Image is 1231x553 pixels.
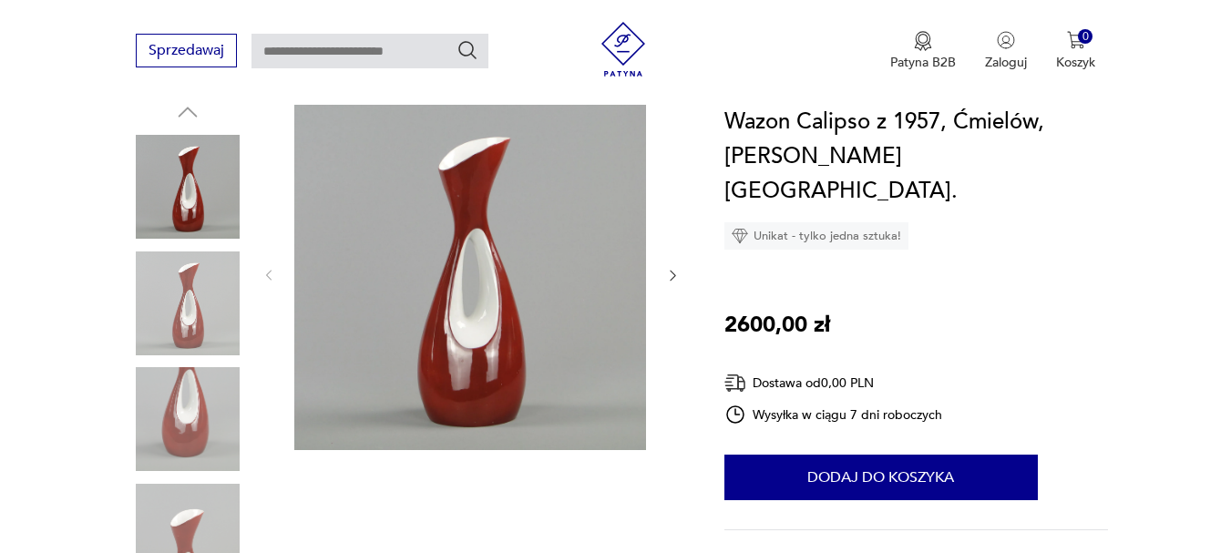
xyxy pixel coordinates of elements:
[724,455,1038,500] button: Dodaj do koszyka
[456,39,478,61] button: Szukaj
[997,31,1015,49] img: Ikonka użytkownika
[136,251,240,355] img: Zdjęcie produktu Wazon Calipso z 1957, Ćmielów, Z. Śliwowska-Wawrzyniak.
[724,372,943,394] div: Dostawa od 0,00 PLN
[136,135,240,239] img: Zdjęcie produktu Wazon Calipso z 1957, Ćmielów, Z. Śliwowska-Wawrzyniak.
[1078,29,1093,45] div: 0
[724,222,908,250] div: Unikat - tylko jedna sztuka!
[724,308,830,343] p: 2600,00 zł
[724,372,746,394] img: Ikona dostawy
[724,404,943,425] div: Wysyłka w ciągu 7 dni roboczych
[985,54,1027,71] p: Zaloguj
[890,31,956,71] a: Ikona medaluPatyna B2B
[136,34,237,67] button: Sprzedawaj
[596,22,651,77] img: Patyna - sklep z meblami i dekoracjami vintage
[1056,54,1095,71] p: Koszyk
[724,105,1109,209] h1: Wazon Calipso z 1957, Ćmielów, [PERSON_NAME][GEOGRAPHIC_DATA].
[136,367,240,471] img: Zdjęcie produktu Wazon Calipso z 1957, Ćmielów, Z. Śliwowska-Wawrzyniak.
[1067,31,1085,49] img: Ikona koszyka
[890,31,956,71] button: Patyna B2B
[890,54,956,71] p: Patyna B2B
[294,98,646,450] img: Zdjęcie produktu Wazon Calipso z 1957, Ćmielów, Z. Śliwowska-Wawrzyniak.
[985,31,1027,71] button: Zaloguj
[914,31,932,51] img: Ikona medalu
[732,228,748,244] img: Ikona diamentu
[136,46,237,58] a: Sprzedawaj
[1056,31,1095,71] button: 0Koszyk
